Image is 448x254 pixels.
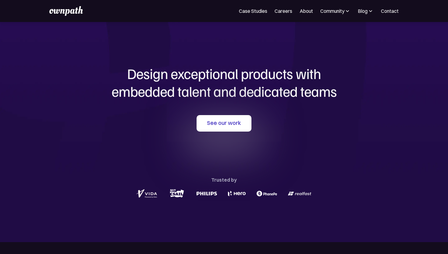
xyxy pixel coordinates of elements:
a: Careers [275,7,292,15]
a: Contact [381,7,399,15]
div: Community [320,7,350,15]
a: Case Studies [239,7,267,15]
a: About [300,7,313,15]
h1: Design exceptional products with embedded talent and dedicated teams [78,65,370,100]
div: Community [320,7,344,15]
a: See our work [197,115,251,132]
div: Blog [358,7,368,15]
div: Trusted by [211,176,237,184]
div: Blog [358,7,374,15]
